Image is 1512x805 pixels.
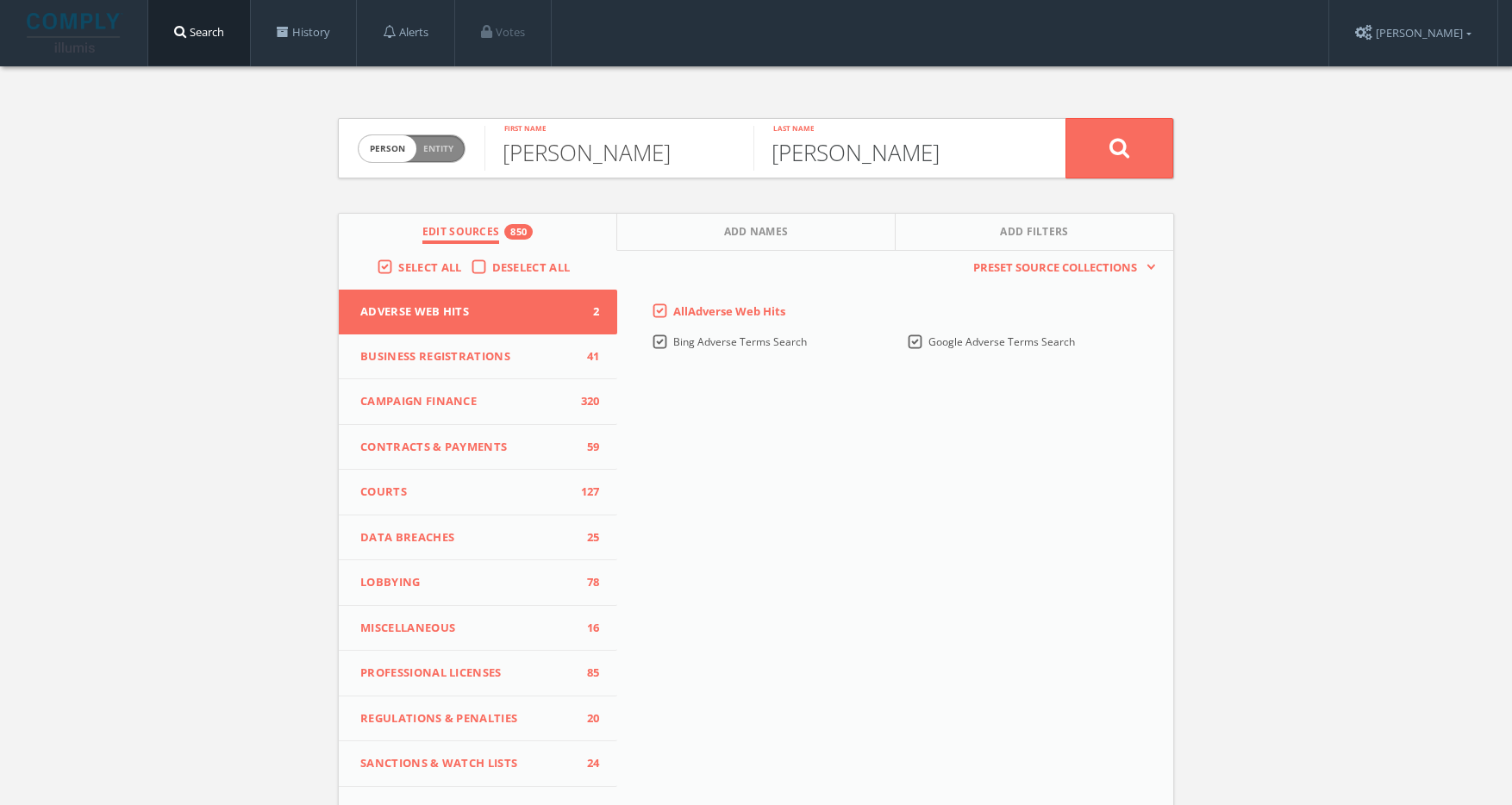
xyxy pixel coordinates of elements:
button: Regulations & Penalties20 [339,696,617,742]
span: 25 [574,529,600,546]
span: person [359,135,416,162]
button: Edit Sources850 [339,214,617,251]
button: Professional Licenses85 [339,651,617,696]
span: 41 [574,348,600,365]
span: Adverse Web Hits [360,303,574,321]
span: Professional Licenses [360,665,574,682]
img: illumis [27,13,123,53]
span: 127 [574,484,600,501]
span: Preset Source Collections [965,259,1146,277]
span: Bing Adverse Terms Search [673,334,807,349]
span: 2 [574,303,600,321]
button: Adverse Web Hits2 [339,290,617,334]
span: 20 [574,710,600,727]
span: 16 [574,620,600,637]
button: Business Registrations41 [339,334,617,380]
button: Miscellaneous16 [339,606,617,652]
span: Select All [398,259,461,275]
span: Data Breaches [360,529,574,546]
span: Courts [360,484,574,501]
span: Google Adverse Terms Search [928,334,1075,349]
span: Lobbying [360,574,574,591]
span: 85 [574,665,600,682]
span: Campaign Finance [360,393,574,410]
button: Preset Source Collections [965,259,1156,277]
button: Add Names [617,214,896,251]
span: Deselect All [492,259,571,275]
span: Add Filters [1000,224,1069,244]
button: Campaign Finance320 [339,379,617,425]
span: Edit Sources [422,224,500,244]
span: Sanctions & Watch Lists [360,755,574,772]
span: Business Registrations [360,348,574,365]
button: Lobbying78 [339,560,617,606]
button: Sanctions & Watch Lists24 [339,741,617,787]
button: Add Filters [896,214,1173,251]
button: Courts127 [339,470,617,515]
span: Entity [423,142,453,155]
span: Regulations & Penalties [360,710,574,727]
span: Miscellaneous [360,620,574,637]
span: 59 [574,439,600,456]
span: All Adverse Web Hits [673,303,785,319]
span: Contracts & Payments [360,439,574,456]
button: Data Breaches25 [339,515,617,561]
div: 850 [504,224,533,240]
button: Contracts & Payments59 [339,425,617,471]
span: 320 [574,393,600,410]
span: 78 [574,574,600,591]
span: Add Names [724,224,789,244]
span: 24 [574,755,600,772]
